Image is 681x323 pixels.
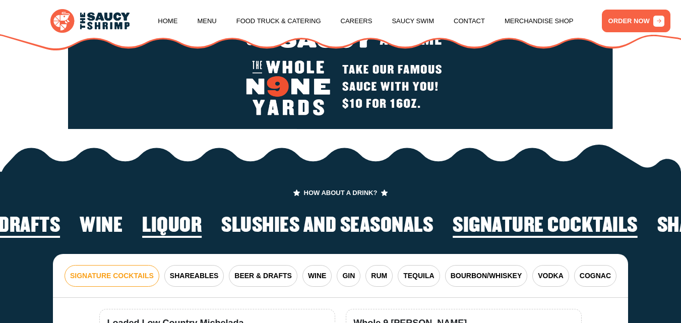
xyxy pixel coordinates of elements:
[392,2,434,40] a: Saucy Swim
[229,265,297,287] button: BEER & DRAFTS
[308,271,327,281] span: WINE
[70,271,154,281] span: SIGNATURE COCKTAILS
[453,215,638,240] li: 1 of 6
[574,265,616,287] button: COGNAC
[341,2,373,40] a: Careers
[532,265,569,287] button: VODKA
[164,265,224,287] button: SHAREABLES
[302,265,332,287] button: WINE
[197,2,216,40] a: Menu
[580,271,611,281] span: COGNAC
[142,215,202,237] h2: Liquor
[234,271,292,281] span: BEER & DRAFTS
[50,9,129,33] img: logo
[236,2,321,40] a: Food Truck & Catering
[221,215,433,237] h2: Slushies and Seasonals
[68,18,613,129] img: logo
[65,265,159,287] button: SIGNATURE COCKTAILS
[451,271,522,281] span: BOURBON/WHISKEY
[80,215,122,240] li: 4 of 6
[403,271,434,281] span: TEQUILA
[371,271,387,281] span: RUM
[80,215,122,237] h2: Wine
[365,265,393,287] button: RUM
[337,265,360,287] button: GIN
[445,265,528,287] button: BOURBON/WHISKEY
[342,271,355,281] span: GIN
[454,2,485,40] a: Contact
[142,215,202,240] li: 5 of 6
[505,2,574,40] a: Merchandise Shop
[398,265,440,287] button: TEQUILA
[602,10,670,32] a: ORDER NOW
[538,271,564,281] span: VODKA
[453,215,638,237] h2: Signature Cocktails
[158,2,177,40] a: Home
[221,215,433,240] li: 6 of 6
[170,271,218,281] span: SHAREABLES
[293,189,387,196] span: HOW ABOUT A DRINK?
